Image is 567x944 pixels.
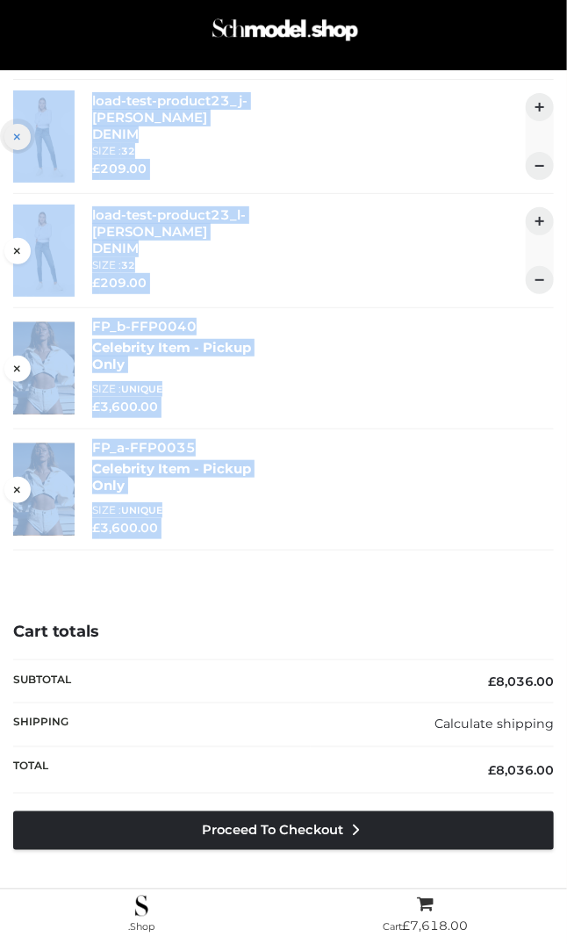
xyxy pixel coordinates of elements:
span: £ [488,674,496,689]
a: Remove this item [15,238,21,261]
div: QTY: [526,207,554,293]
a: Cart£7,618.00 [283,895,567,939]
th: Shipping [13,703,311,746]
bdi: 8,036.00 [488,674,554,689]
span: £ [92,161,100,177]
a: Remove this item [15,356,21,378]
a: Schmodel Admin 964 [205,15,362,59]
p: size : [92,143,208,159]
a: Remove this item [15,124,21,147]
bdi: 3,600.00 [92,520,158,536]
p: size : [92,381,208,397]
span: .Shop [129,921,155,933]
a: FP_b-FFP0040 [92,319,197,335]
a: Remove this item [15,477,21,500]
span: £ [402,919,410,934]
span: 32 [121,145,135,157]
img: .Shop [135,896,148,917]
a: FP_a-FFP0035 [92,440,196,457]
span: £ [92,275,100,291]
img: Schmodel Admin 964 [209,10,362,59]
p: Celebrity Item - Pickup Only [92,461,268,494]
bdi: 209.00 [92,275,147,291]
th: Subtotal [13,659,311,703]
bdi: 7,618.00 [402,919,468,934]
span: £ [92,520,100,536]
span: £ [92,399,100,414]
bdi: 209.00 [92,161,147,177]
p: Celebrity Item - Pickup Only [92,340,268,373]
div: QTY: [526,93,554,179]
h4: Cart totals [13,623,554,642]
p: size : [92,502,208,518]
span: UNIQUE [121,383,162,395]
a: load-test-product23_l-[PERSON_NAME] DENIM [92,207,250,256]
a: load-test-product23_j-[PERSON_NAME] DENIM [92,93,250,142]
th: Total [13,746,311,793]
bdi: 3,600.00 [92,399,158,414]
bdi: 8,036.00 [488,763,554,779]
span: Cart [383,921,468,933]
span: 32 [121,259,135,271]
a: Proceed to Checkout [13,811,554,850]
p: size : [92,257,208,273]
span: UNIQUE [121,504,162,516]
span: £ [488,763,496,779]
a: Calculate shipping [434,717,554,732]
